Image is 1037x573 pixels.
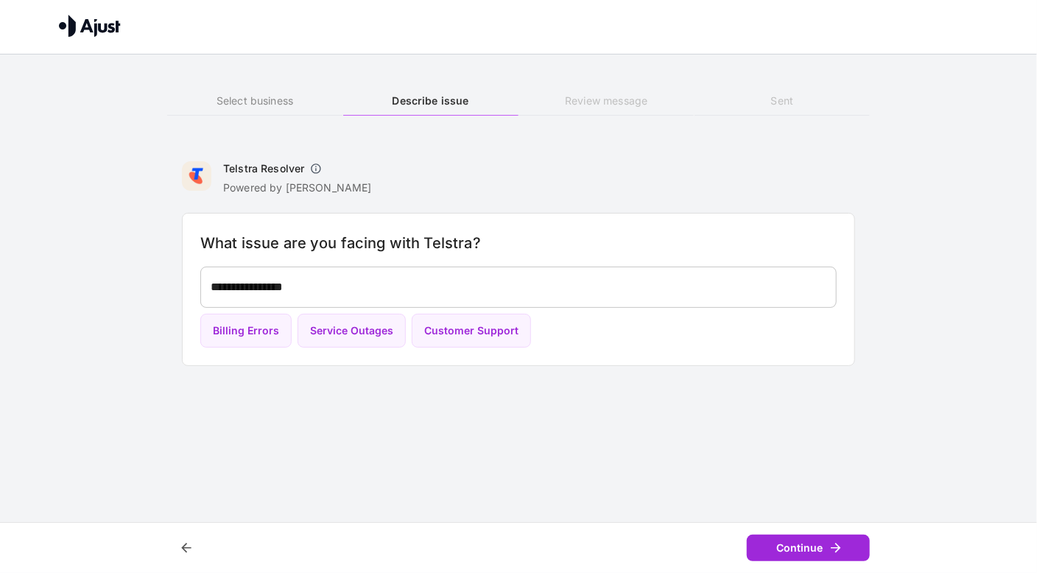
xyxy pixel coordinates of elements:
p: Powered by [PERSON_NAME] [223,180,372,195]
h6: What issue are you facing with Telstra? [200,231,837,255]
button: Service Outages [298,314,406,348]
button: Continue [747,535,870,562]
h6: Describe issue [343,93,518,109]
img: Telstra [182,161,211,191]
button: Billing Errors [200,314,292,348]
img: Ajust [59,15,121,37]
button: Customer Support [412,314,531,348]
h6: Review message [518,93,694,109]
h6: Telstra Resolver [223,161,304,176]
h6: Sent [695,93,870,109]
h6: Select business [167,93,342,109]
